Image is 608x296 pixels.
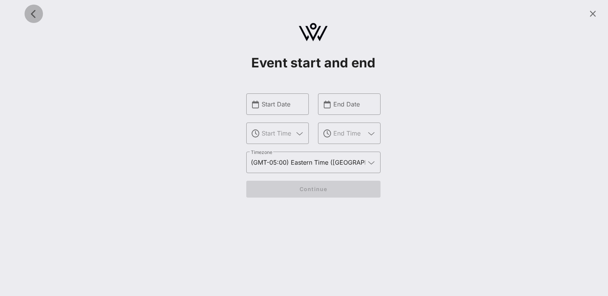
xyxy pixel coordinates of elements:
img: logo.svg [299,23,328,41]
input: End Time [333,127,365,139]
label: Timezone [251,149,272,155]
button: prepend icon [252,101,259,108]
h1: Event start and end [246,55,381,70]
button: prepend icon [324,101,331,108]
input: Start Time [262,127,293,139]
